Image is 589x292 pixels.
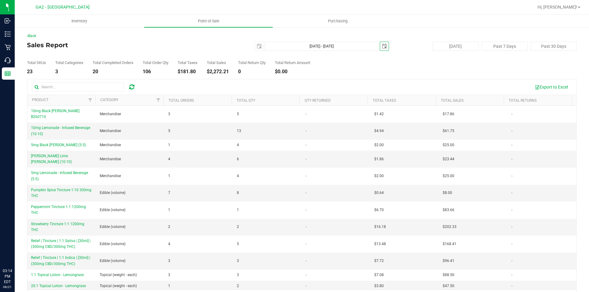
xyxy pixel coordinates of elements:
span: Relief | Tincture | 1:1 Indica | [30ml] | (300mg CBD/300mg THC) [31,256,90,266]
span: $25.00 [443,142,454,148]
span: - [511,258,512,264]
span: $2.00 [374,173,384,179]
div: Total SKUs [27,61,46,65]
span: Edible (volume) [100,258,125,264]
div: $2,272.21 [207,69,229,74]
span: Peppermint Tincture 1:1 1200mg THC [31,205,86,215]
span: - [306,241,306,247]
span: $1.42 [374,111,384,117]
span: 1 [168,173,170,179]
span: $61.75 [443,128,454,134]
span: 1 [237,207,239,213]
span: 10mg Black [PERSON_NAME] B260710 [31,109,79,119]
inline-svg: Retail [5,44,11,50]
span: 1:1 Topical Lotion - Lemongrass [31,273,84,277]
span: 5mg Lemonade - Infused Beverage (5:5) [31,171,88,181]
span: $23.44 [443,156,454,162]
div: 106 [143,69,168,74]
span: 5 [237,241,239,247]
span: $3.80 [374,283,384,289]
span: 10mg Lemonade - Infused Beverage (10:10) [31,126,90,136]
span: - [306,156,306,162]
span: 4 [168,241,170,247]
span: Merchandise [100,111,121,117]
a: Inventory [15,15,144,28]
button: Past 30 Days [531,42,577,51]
a: Point of Sale [144,15,273,28]
span: 5 [237,111,239,117]
a: Qty Returned [305,98,331,103]
span: - [306,207,306,213]
button: [DATE] [433,42,479,51]
span: Edible (volume) [100,224,125,230]
span: $16.18 [374,224,386,230]
span: Merchandise [100,142,121,148]
span: select [255,42,264,51]
span: 8 [237,190,239,196]
p: 08/21 [3,285,12,289]
span: - [306,173,306,179]
span: - [306,190,306,196]
span: Edible (volume) [100,207,125,213]
span: - [511,241,512,247]
span: Topical (weight - each) [100,283,137,289]
span: Purchasing [320,18,356,24]
span: Hi, [PERSON_NAME]! [537,5,577,9]
span: $7.72 [374,258,384,264]
span: - [306,111,306,117]
span: 1 [168,207,170,213]
input: Search... [32,82,124,92]
span: $17.86 [443,111,454,117]
span: $83.66 [443,207,454,213]
span: Edible (volume) [100,241,125,247]
div: Total Return Qty [238,61,266,65]
span: 2 [237,283,239,289]
span: GA2 - [GEOGRAPHIC_DATA] [36,5,90,10]
span: Merchandise [100,156,121,162]
span: - [511,283,512,289]
span: $7.08 [374,272,384,278]
span: 3 [168,111,170,117]
a: Total Taxes [373,98,396,103]
span: $25.00 [443,173,454,179]
span: $202.33 [443,224,456,230]
a: Category [100,98,118,102]
span: - [306,283,306,289]
span: - [306,258,306,264]
a: Purchasing [273,15,402,28]
div: 20 [93,69,133,74]
a: Back [27,34,36,38]
div: Total Taxes [178,61,198,65]
a: Total Sales [441,98,464,103]
span: $1.86 [374,156,384,162]
span: - [306,272,306,278]
span: Edible (volume) [100,190,125,196]
a: Filter [153,95,164,105]
inline-svg: Inventory [5,31,11,37]
span: $8.00 [443,190,452,196]
span: 1 [168,142,170,148]
span: - [511,224,512,230]
iframe: Resource center [6,243,25,261]
button: Past 7 Days [482,42,528,51]
span: 4 [168,156,170,162]
div: $181.80 [178,69,198,74]
div: 0 [238,69,266,74]
span: 4 [237,173,239,179]
span: - [511,111,512,117]
span: Merchandise [100,173,121,179]
span: - [306,142,306,148]
p: 03:14 PM EDT [3,268,12,285]
span: Merchandise [100,128,121,134]
div: Total Completed Orders [93,61,133,65]
div: Total Order Qty [143,61,168,65]
span: Relief | Tincture | 1:1 Sativa | [30ml] | (300mg CBD/300mg THC) [31,239,90,249]
span: - [511,142,512,148]
a: Total Orders [168,98,194,103]
span: 1 [168,283,170,289]
div: Total Categories [55,61,83,65]
span: Point of Sale [190,18,228,24]
a: Total Qty [237,98,255,103]
span: - [511,207,512,213]
div: Total Sales [207,61,229,65]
